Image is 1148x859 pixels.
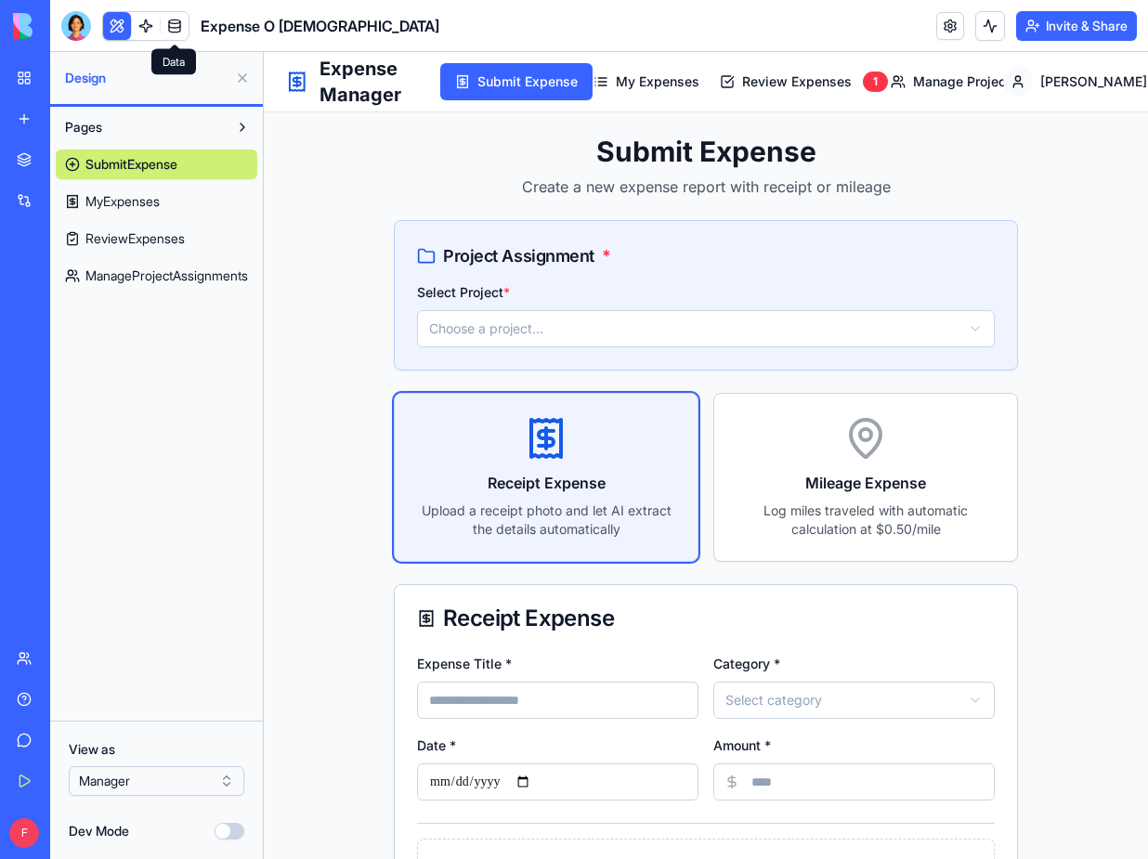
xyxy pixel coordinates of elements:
span: Pages [65,118,102,137]
h1: Expense Manager [56,4,176,56]
button: My Expenses [315,11,450,48]
span: ManageProjectAssignments [85,267,248,285]
p: Log miles traveled with automatic calculation at $0.50/mile [473,449,731,487]
label: Dev Mode [69,822,129,840]
label: View as [69,740,244,759]
span: SubmitExpense [85,155,177,174]
label: Date * [153,685,192,701]
label: Amount * [450,685,507,701]
a: Manage Projects [612,11,724,48]
span: Design [65,69,228,87]
span: Expense O [DEMOGRAPHIC_DATA] [201,15,439,37]
label: Category * [450,604,516,619]
p: Upload a receipt photo and let AI extract the details automatically [153,449,411,487]
div: Data [151,49,196,75]
a: SubmitExpense [56,150,257,179]
label: Expense Title * [153,604,248,619]
a: ManageProjectAssignments [56,261,257,291]
div: Project Assignment [153,191,731,217]
a: Submit Expense [176,11,285,48]
button: Manage Projects [612,11,769,48]
span: F [9,818,39,848]
button: Invite & Share [1016,11,1137,41]
a: Review Expenses1 [441,11,582,48]
label: Select Project [153,232,246,248]
a: ReviewExpenses [56,224,257,254]
img: logo [13,13,128,39]
span: [PERSON_NAME] [776,20,847,39]
button: Submit Expense [176,11,329,48]
a: My Expenses [315,11,411,48]
a: MyExpenses [56,187,257,216]
h1: Submit Expense [130,83,754,116]
span: ReviewExpenses [85,229,185,248]
div: 1 [599,20,624,40]
h3: Mileage Expense [473,420,731,442]
button: Pages [56,112,228,142]
span: MyExpenses [85,192,160,211]
button: [PERSON_NAME] [724,11,862,48]
div: Receipt Expense [153,555,731,578]
h3: Receipt Expense [153,420,411,442]
button: Review Expenses1 [441,11,639,48]
p: Create a new expense report with receipt or mileage [130,124,754,146]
